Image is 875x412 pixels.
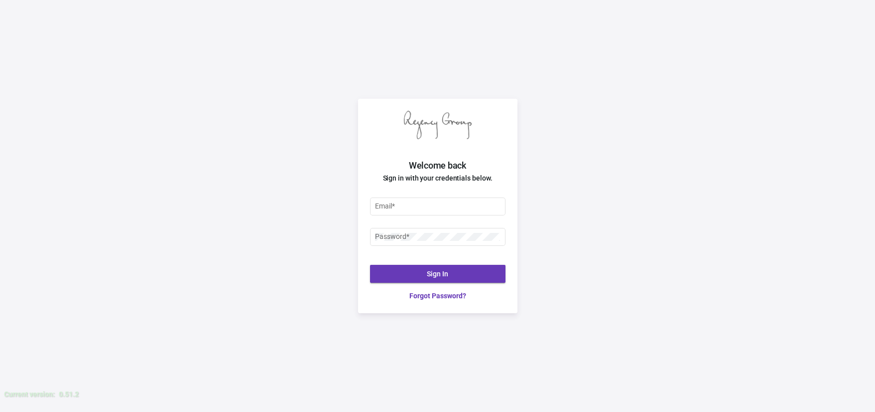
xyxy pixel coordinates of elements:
[358,159,517,172] h2: Welcome back
[59,389,79,400] div: 0.51.2
[427,270,448,278] span: Sign In
[370,291,505,301] a: Forgot Password?
[404,111,472,139] img: Regency Group logo
[358,172,517,184] h4: Sign in with your credentials below.
[370,265,505,283] button: Sign In
[4,389,55,400] div: Current version:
